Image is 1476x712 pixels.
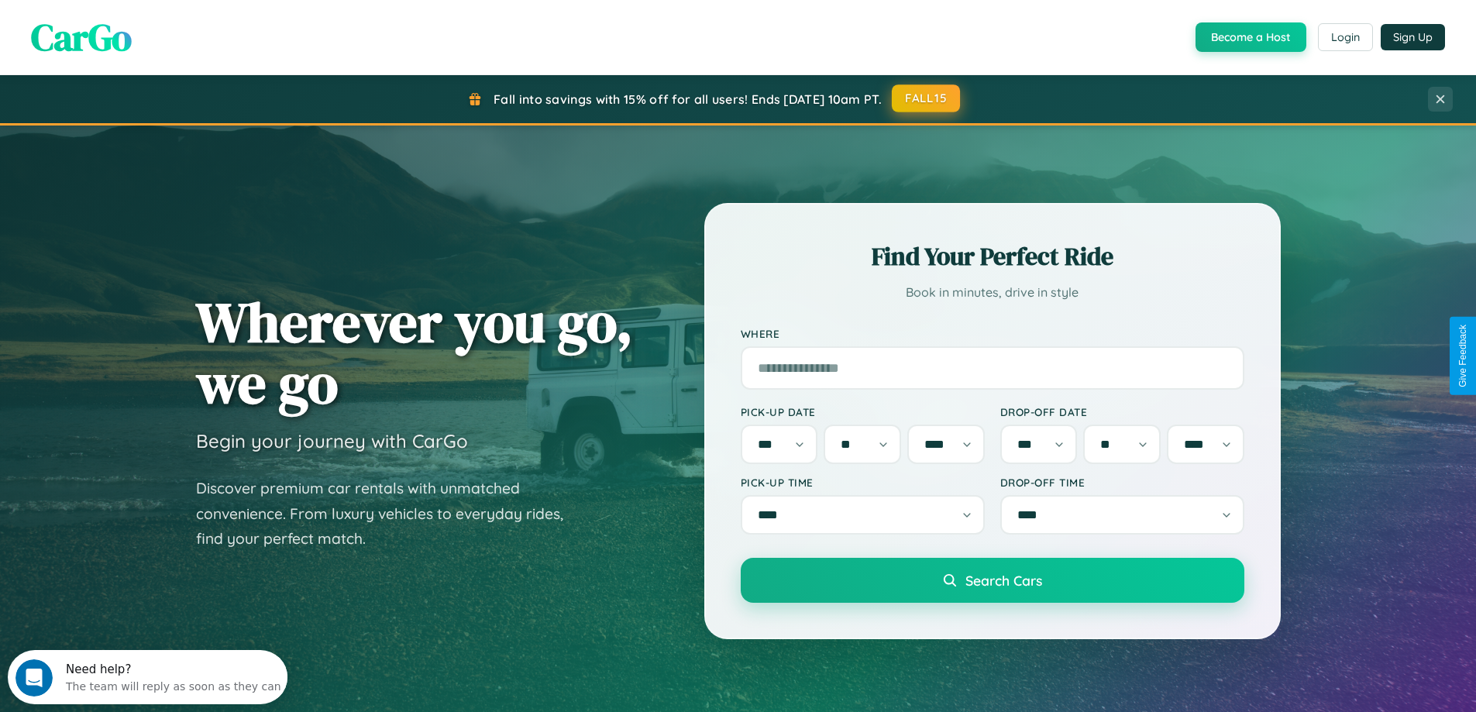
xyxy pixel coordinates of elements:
[6,6,288,49] div: Open Intercom Messenger
[1196,22,1306,52] button: Become a Host
[741,558,1244,603] button: Search Cars
[965,572,1042,589] span: Search Cars
[1457,325,1468,387] div: Give Feedback
[1381,24,1445,50] button: Sign Up
[8,650,287,704] iframe: Intercom live chat discovery launcher
[741,239,1244,273] h2: Find Your Perfect Ride
[741,327,1244,340] label: Where
[196,429,468,452] h3: Begin your journey with CarGo
[741,281,1244,304] p: Book in minutes, drive in style
[196,476,583,552] p: Discover premium car rentals with unmatched convenience. From luxury vehicles to everyday rides, ...
[196,291,633,414] h1: Wherever you go, we go
[58,13,274,26] div: Need help?
[1000,405,1244,418] label: Drop-off Date
[15,659,53,697] iframe: Intercom live chat
[741,405,985,418] label: Pick-up Date
[1000,476,1244,489] label: Drop-off Time
[892,84,960,112] button: FALL15
[494,91,882,107] span: Fall into savings with 15% off for all users! Ends [DATE] 10am PT.
[741,476,985,489] label: Pick-up Time
[1318,23,1373,51] button: Login
[31,12,132,63] span: CarGo
[58,26,274,42] div: The team will reply as soon as they can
